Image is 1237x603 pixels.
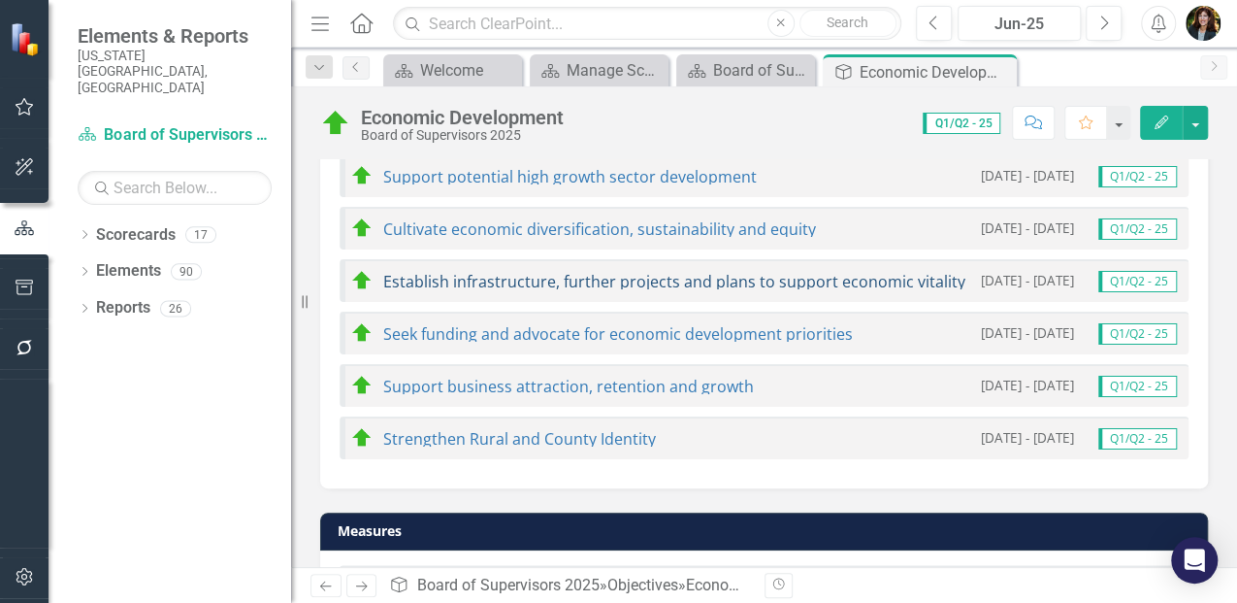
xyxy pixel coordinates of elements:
[78,24,272,48] span: Elements & Reports
[1186,6,1221,41] img: Kimberly Parker
[393,7,900,41] input: Search ClearPoint...
[10,22,44,56] img: ClearPoint Strategy
[1098,218,1177,240] span: Q1/Q2 - 25
[383,166,757,187] a: Support potential high growth sector development
[350,374,374,397] img: On Target
[96,297,150,319] a: Reports
[338,523,1197,538] h3: Measures
[78,48,272,95] small: [US_STATE][GEOGRAPHIC_DATA], [GEOGRAPHIC_DATA]
[981,166,1074,184] small: [DATE] - [DATE]
[361,128,564,143] div: Board of Supervisors 2025
[1098,166,1177,187] span: Q1/Q2 - 25
[827,15,868,30] span: Search
[567,58,664,83] div: Manage Scorecards
[964,13,1075,36] div: Jun-25
[350,321,374,345] img: On Target
[686,576,848,594] div: Economic Development
[388,58,517,83] a: Welcome
[383,428,656,450] a: Strengthen Rural and County Identity
[320,108,351,139] img: On Target
[981,323,1074,342] small: [DATE] - [DATE]
[981,376,1074,394] small: [DATE] - [DATE]
[1171,537,1218,584] div: Open Intercom Messenger
[389,575,749,597] div: » »
[185,226,216,243] div: 17
[535,58,664,83] a: Manage Scorecards
[350,426,374,450] img: On Target
[420,58,517,83] div: Welcome
[171,263,202,280] div: 90
[981,428,1074,447] small: [DATE] - [DATE]
[681,58,810,83] a: Board of Supervisors Objective Progress Update Summary Table
[160,300,191,317] div: 26
[981,271,1074,289] small: [DATE] - [DATE]
[607,576,678,594] a: Objectives
[78,124,272,147] a: Board of Supervisors 2025
[383,376,754,397] a: Support business attraction, retention and growth
[350,217,374,240] img: On Target
[860,60,1012,84] div: Economic Development
[713,58,810,83] div: Board of Supervisors Objective Progress Update Summary Table
[383,218,816,240] a: Cultivate economic diversification, sustainability and equity
[799,10,896,37] button: Search
[383,271,965,292] a: Establish infrastructure, further projects and plans to support economic vitality
[96,224,176,247] a: Scorecards
[78,171,272,205] input: Search Below...
[923,113,1000,134] span: Q1/Q2 - 25
[958,6,1082,41] button: Jun-25
[361,107,564,128] div: Economic Development
[1098,271,1177,292] span: Q1/Q2 - 25
[417,576,600,594] a: Board of Supervisors 2025
[1098,376,1177,397] span: Q1/Q2 - 25
[96,260,161,283] a: Elements
[1098,323,1177,345] span: Q1/Q2 - 25
[981,218,1074,237] small: [DATE] - [DATE]
[383,323,853,345] a: Seek funding and advocate for economic development priorities
[1098,428,1177,450] span: Q1/Q2 - 25
[350,164,374,187] img: On Target
[350,269,374,292] img: On Target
